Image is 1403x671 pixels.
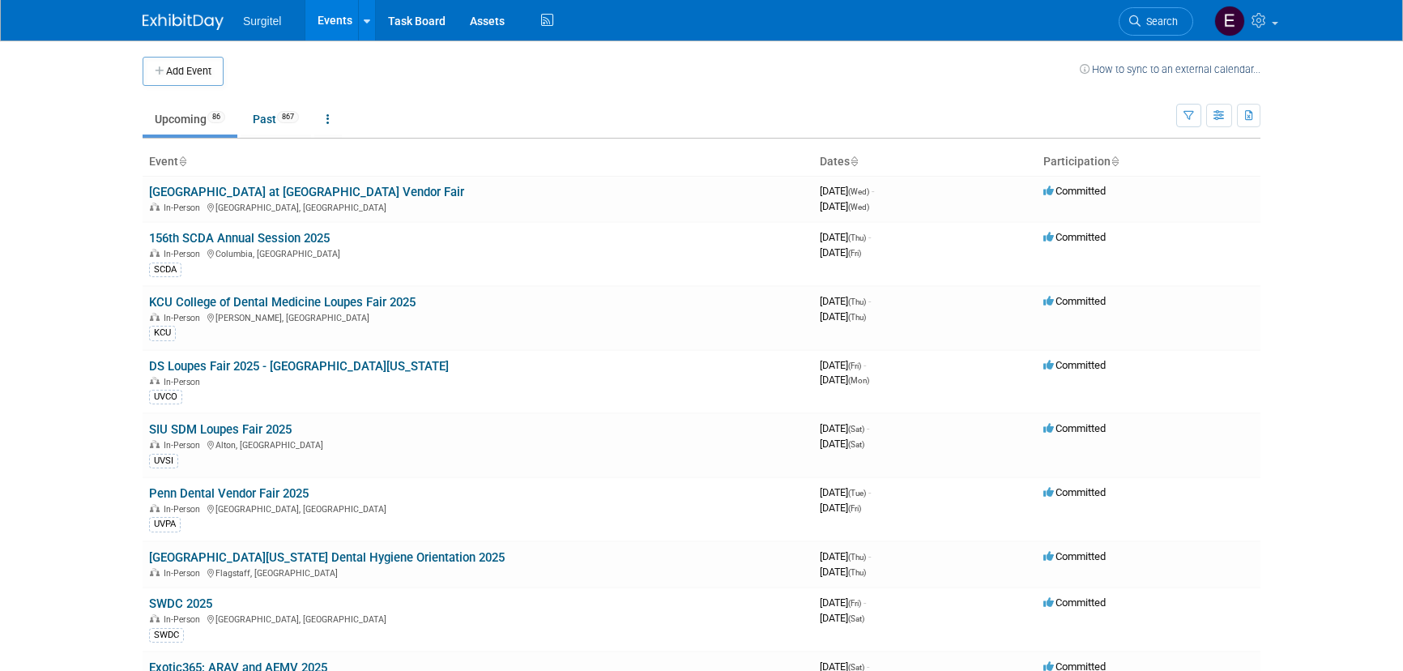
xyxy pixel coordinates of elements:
th: Dates [813,148,1037,176]
span: [DATE] [820,246,861,259]
span: - [868,295,871,307]
div: [GEOGRAPHIC_DATA], [GEOGRAPHIC_DATA] [149,200,807,213]
span: (Thu) [848,233,866,242]
span: [DATE] [820,422,869,434]
a: SWDC 2025 [149,596,212,611]
span: In-Person [164,249,205,259]
span: [DATE] [820,438,864,450]
a: Sort by Event Name [178,155,186,168]
div: UVSI [149,454,178,468]
span: 86 [207,111,225,123]
span: [DATE] [820,550,871,562]
th: Participation [1037,148,1260,176]
span: Committed [1043,550,1106,562]
span: [DATE] [820,612,864,624]
span: [DATE] [820,502,861,514]
span: (Wed) [848,187,869,196]
span: [DATE] [820,486,871,498]
th: Event [143,148,813,176]
div: [PERSON_NAME], [GEOGRAPHIC_DATA] [149,310,807,323]
span: Search [1141,15,1178,28]
span: (Fri) [848,249,861,258]
span: Committed [1043,295,1106,307]
div: SCDA [149,263,181,277]
a: Upcoming86 [143,104,237,135]
span: (Fri) [848,504,861,513]
span: [DATE] [820,310,866,323]
span: (Sat) [848,440,864,449]
span: In-Person [164,313,205,323]
span: (Fri) [848,599,861,608]
span: In-Person [164,377,205,387]
img: In-Person Event [150,313,160,321]
img: In-Person Event [150,568,160,576]
img: In-Person Event [150,614,160,622]
span: [DATE] [820,566,866,578]
span: (Fri) [848,361,861,370]
span: (Thu) [848,553,866,562]
a: [GEOGRAPHIC_DATA] at [GEOGRAPHIC_DATA] Vendor Fair [149,185,464,199]
div: UVPA [149,517,181,532]
span: - [867,422,869,434]
span: In-Person [164,568,205,579]
div: KCU [149,326,176,340]
img: In-Person Event [150,377,160,385]
div: SWDC [149,628,184,643]
span: [DATE] [820,295,871,307]
span: [DATE] [820,596,866,609]
span: (Wed) [848,203,869,212]
a: Search [1119,7,1193,36]
span: (Mon) [848,376,869,385]
img: In-Person Event [150,440,160,448]
span: [DATE] [820,200,869,212]
span: [DATE] [820,374,869,386]
div: [GEOGRAPHIC_DATA], [GEOGRAPHIC_DATA] [149,502,807,515]
span: (Thu) [848,297,866,306]
span: Committed [1043,359,1106,371]
div: Alton, [GEOGRAPHIC_DATA] [149,438,807,451]
img: In-Person Event [150,203,160,211]
span: Committed [1043,231,1106,243]
span: (Sat) [848,614,864,623]
a: [GEOGRAPHIC_DATA][US_STATE] Dental Hygiene Orientation 2025 [149,550,505,565]
a: How to sync to an external calendar... [1080,63,1260,75]
span: [DATE] [820,359,866,371]
img: In-Person Event [150,249,160,257]
span: Committed [1043,596,1106,609]
span: (Tue) [848,489,866,498]
span: [DATE] [820,185,874,197]
a: Sort by Participation Type [1111,155,1119,168]
span: In-Person [164,614,205,625]
span: (Sat) [848,425,864,434]
span: (Thu) [848,568,866,577]
span: [DATE] [820,231,871,243]
a: Past867 [241,104,311,135]
div: Columbia, [GEOGRAPHIC_DATA] [149,246,807,259]
a: 156th SCDA Annual Session 2025 [149,231,330,246]
div: UVCO [149,390,182,404]
div: [GEOGRAPHIC_DATA], [GEOGRAPHIC_DATA] [149,612,807,625]
span: Committed [1043,486,1106,498]
span: (Thu) [848,313,866,322]
img: In-Person Event [150,504,160,512]
span: - [868,550,871,562]
div: Flagstaff, [GEOGRAPHIC_DATA] [149,566,807,579]
span: - [864,359,866,371]
span: In-Person [164,203,205,213]
span: In-Person [164,440,205,451]
button: Add Event [143,57,224,86]
span: Surgitel [243,15,281,28]
img: ExhibitDay [143,14,224,30]
span: Committed [1043,422,1106,434]
a: Sort by Start Date [850,155,858,168]
span: - [872,185,874,197]
a: SIU SDM Loupes Fair 2025 [149,422,292,437]
span: In-Person [164,504,205,515]
img: Event Coordinator [1214,6,1245,36]
a: DS Loupes Fair 2025 - [GEOGRAPHIC_DATA][US_STATE] [149,359,449,374]
span: 867 [277,111,299,123]
span: - [864,596,866,609]
a: Penn Dental Vendor Fair 2025 [149,486,309,501]
a: KCU College of Dental Medicine Loupes Fair 2025 [149,295,416,310]
span: - [868,486,871,498]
